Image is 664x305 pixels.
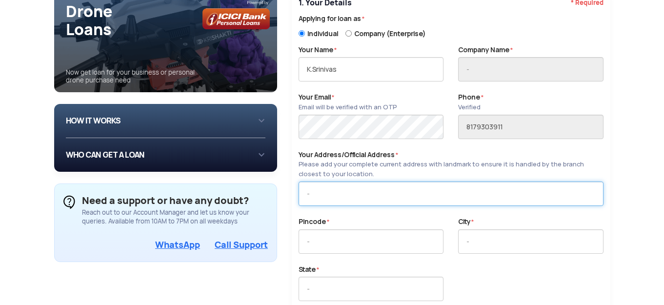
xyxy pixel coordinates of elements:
[354,29,425,39] span: Company (Enterprise)
[345,28,352,39] input: Company (Enterprise)
[215,239,268,250] a: Call Support
[66,2,278,39] h1: Drone Loans
[299,217,329,227] label: Pincode
[299,57,443,81] input: -
[458,92,483,112] label: Phone
[458,45,513,55] label: Company Name
[299,264,319,275] label: State
[458,229,603,254] input: -
[307,29,338,39] span: Individual
[299,92,397,112] label: Your Email
[66,146,266,164] div: WHO CAN GET A LOAN
[299,14,604,24] label: Applying for loan as
[299,229,443,254] input: -
[299,160,604,179] div: Please add your complete current address with landmark to ensure it is handled by the branch clos...
[155,239,200,250] a: WhatsApp
[299,102,397,112] div: Email will be verified with an OTP
[299,150,604,180] label: Your Address/Official Address
[458,102,483,112] div: Verified
[82,193,268,208] div: Need a support or have any doubt?
[458,57,603,81] input: -
[66,112,266,130] div: HOW IT WORKS
[458,217,474,227] label: City
[299,28,305,39] input: Individual
[299,182,604,206] input: -
[458,115,603,139] input: -
[82,208,268,226] div: Reach out to our Account Manager and let us know your queries. Available from 10AM to 7PM on all ...
[299,277,443,301] input: -
[66,62,278,92] div: Now get loan for your business or personal drone purchase need
[299,45,337,55] label: Your Name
